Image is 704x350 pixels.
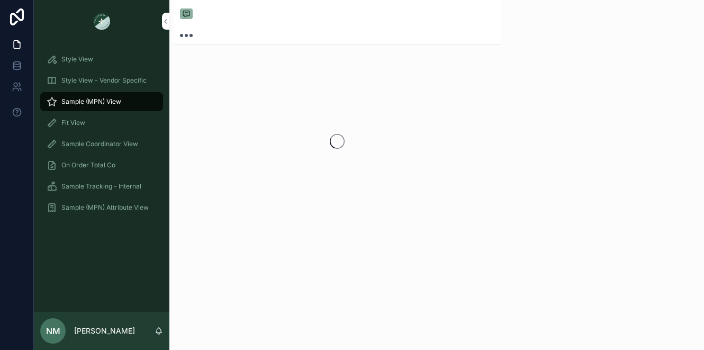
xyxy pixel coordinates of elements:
[61,161,115,169] span: On Order Total Co
[61,119,85,127] span: Fit View
[93,13,110,30] img: App logo
[40,156,163,175] a: On Order Total Co
[61,55,93,64] span: Style View
[61,203,149,212] span: Sample (MPN) Attribute View
[40,134,163,154] a: Sample Coordinator View
[61,140,138,148] span: Sample Coordinator View
[40,71,163,90] a: Style View - Vendor Specific
[34,42,169,231] div: scrollable content
[61,76,147,85] span: Style View - Vendor Specific
[74,326,135,336] p: [PERSON_NAME]
[40,177,163,196] a: Sample Tracking - Internal
[61,182,141,191] span: Sample Tracking - Internal
[40,50,163,69] a: Style View
[40,198,163,217] a: Sample (MPN) Attribute View
[46,325,60,337] span: NM
[40,92,163,111] a: Sample (MPN) View
[61,97,121,106] span: Sample (MPN) View
[40,113,163,132] a: Fit View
